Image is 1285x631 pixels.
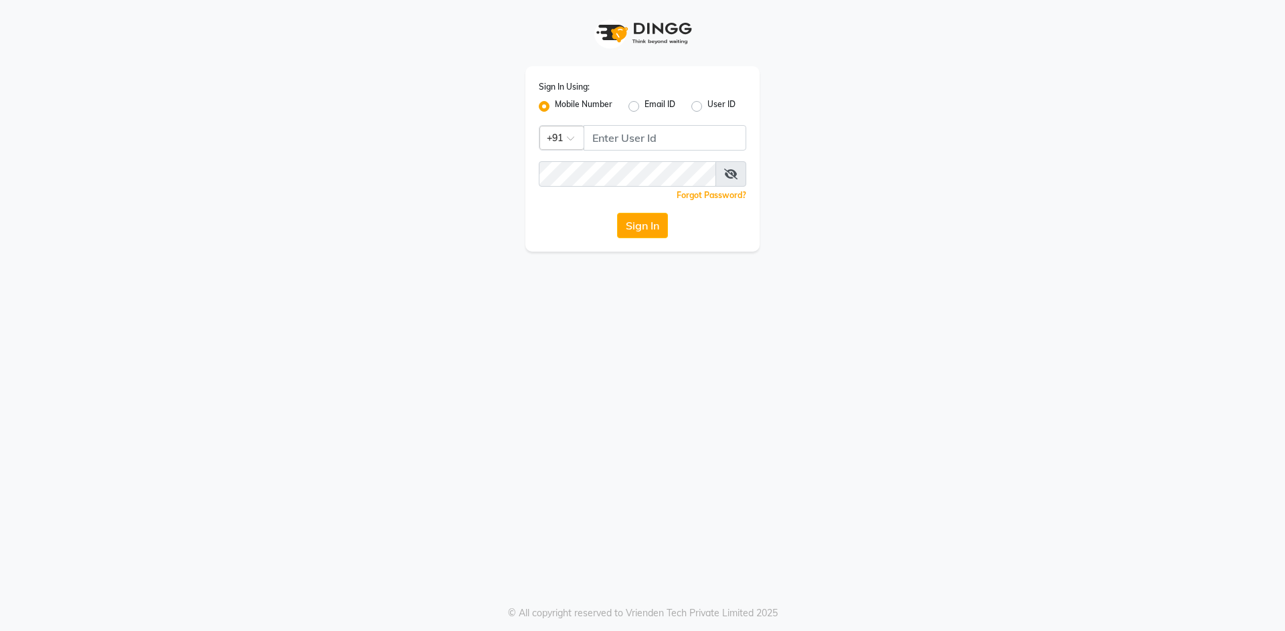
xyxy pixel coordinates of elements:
label: Sign In Using: [539,81,590,93]
input: Username [539,161,716,187]
input: Username [584,125,746,151]
label: Mobile Number [555,98,612,114]
label: Email ID [645,98,675,114]
label: User ID [707,98,736,114]
button: Sign In [617,213,668,238]
img: logo1.svg [589,13,696,53]
a: Forgot Password? [677,190,746,200]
